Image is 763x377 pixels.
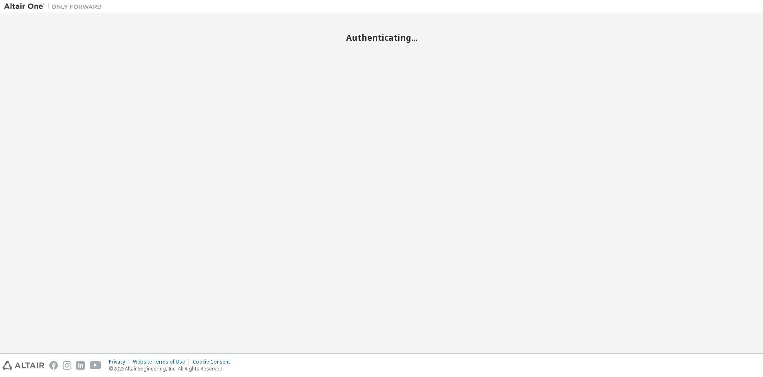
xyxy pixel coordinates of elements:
[193,359,235,365] div: Cookie Consent
[90,361,101,370] img: youtube.svg
[109,365,235,372] p: © 2025 Altair Engineering, Inc. All Rights Reserved.
[76,361,85,370] img: linkedin.svg
[4,2,106,11] img: Altair One
[49,361,58,370] img: facebook.svg
[109,359,133,365] div: Privacy
[63,361,71,370] img: instagram.svg
[2,361,44,370] img: altair_logo.svg
[133,359,193,365] div: Website Terms of Use
[4,32,759,43] h2: Authenticating...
